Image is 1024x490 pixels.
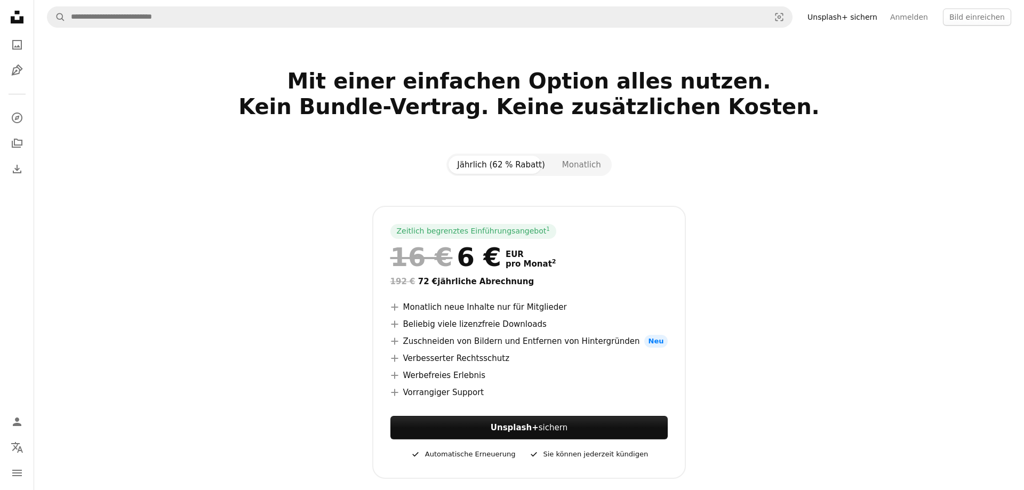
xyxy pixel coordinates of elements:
span: 192 € [390,277,415,286]
h2: Mit einer einfachen Option alles nutzen. Kein Bundle-Vertrag. Keine zusätzlichen Kosten. [183,68,875,145]
div: Automatische Erneuerung [410,448,516,461]
li: Zuschneiden von Bildern und Entfernen von Hintergründen [390,335,668,348]
button: Visuelle Suche [766,7,792,27]
div: Sie können jederzeit kündigen [529,448,649,461]
button: Unsplash suchen [47,7,66,27]
a: Unsplash+ sichern [801,9,884,26]
a: Grafiken [6,60,28,81]
a: 2 [550,259,558,269]
a: Bisherige Downloads [6,158,28,180]
a: Anmelden / Registrieren [6,411,28,432]
a: Kollektionen [6,133,28,154]
strong: Unsplash+ [491,423,539,432]
button: Sprache [6,437,28,458]
sup: 2 [552,258,556,265]
span: Neu [644,335,668,348]
button: Menü [6,462,28,484]
a: 1 [544,226,552,237]
div: 72 € jährliche Abrechnung [390,275,668,288]
span: 16 € [390,243,453,271]
span: EUR [506,250,556,259]
button: Bild einreichen [943,9,1011,26]
div: Zeitlich begrenztes Einführungsangebot [390,224,556,239]
form: Finden Sie Bildmaterial auf der ganzen Webseite [47,6,793,28]
a: Entdecken [6,107,28,128]
li: Monatlich neue Inhalte nur für Mitglieder [390,301,668,314]
a: Startseite — Unsplash [6,6,28,30]
li: Verbesserter Rechtsschutz [390,352,668,365]
a: Anmelden [884,9,934,26]
button: Monatlich [554,156,610,174]
li: Vorrangiger Support [390,386,668,399]
button: Unsplash+sichern [390,416,668,439]
sup: 1 [546,226,550,232]
a: Fotos [6,34,28,55]
button: Jährlich (62 % Rabatt) [449,156,554,174]
span: pro Monat [506,259,556,269]
div: 6 € [390,243,501,271]
li: Werbefreies Erlebnis [390,369,668,382]
li: Beliebig viele lizenzfreie Downloads [390,318,668,331]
